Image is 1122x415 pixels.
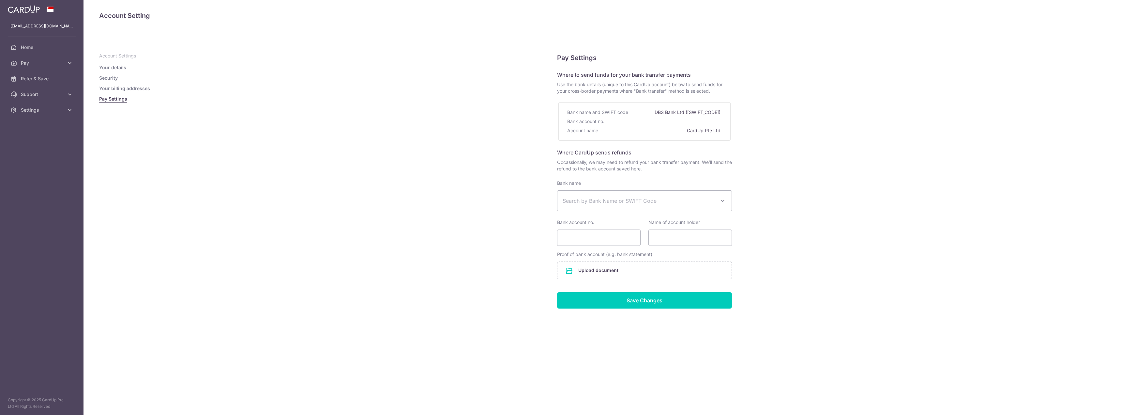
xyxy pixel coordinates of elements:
[557,72,691,78] span: Where to send funds for your bank transfer payments
[99,12,150,20] span: translation missing: en.refund_bank_accounts.show.title.account_setting
[557,262,732,279] div: Upload document
[563,197,716,205] span: Search by Bank Name or SWIFT Code
[21,60,64,66] span: Pay
[557,149,631,156] span: Where CardUp sends refunds
[557,219,594,226] label: Bank account no.
[557,251,652,258] label: Proof of bank account (e.g. bank statement)
[687,126,722,135] div: CardUp Pte Ltd
[648,219,700,226] label: Name of account holder
[99,85,150,92] a: Your billing addresses
[557,53,732,63] h5: Pay Settings
[21,91,64,98] span: Support
[557,81,732,94] span: Use the bank details (unique to this CardUp account) below to send funds for your cross-border pa...
[21,107,64,113] span: Settings
[99,64,126,71] a: Your details
[557,180,581,186] label: Bank name
[655,108,722,117] div: DBS Bank Ltd ([SWIFT_CODE])
[8,5,40,13] img: CardUp
[99,75,118,81] a: Security
[99,96,127,102] a: Pay Settings
[10,23,73,29] p: [EMAIL_ADDRESS][DOMAIN_NAME]
[557,292,732,309] input: Save Changes
[21,44,64,51] span: Home
[567,108,629,117] div: Bank name and SWIFT code
[99,53,151,59] p: Account Settings
[557,159,732,172] span: Occassionally, we may need to refund your bank transfer payment. We’ll send the refund to the ban...
[21,75,64,82] span: Refer & Save
[567,117,606,126] div: Bank account no.
[567,126,599,135] div: Account name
